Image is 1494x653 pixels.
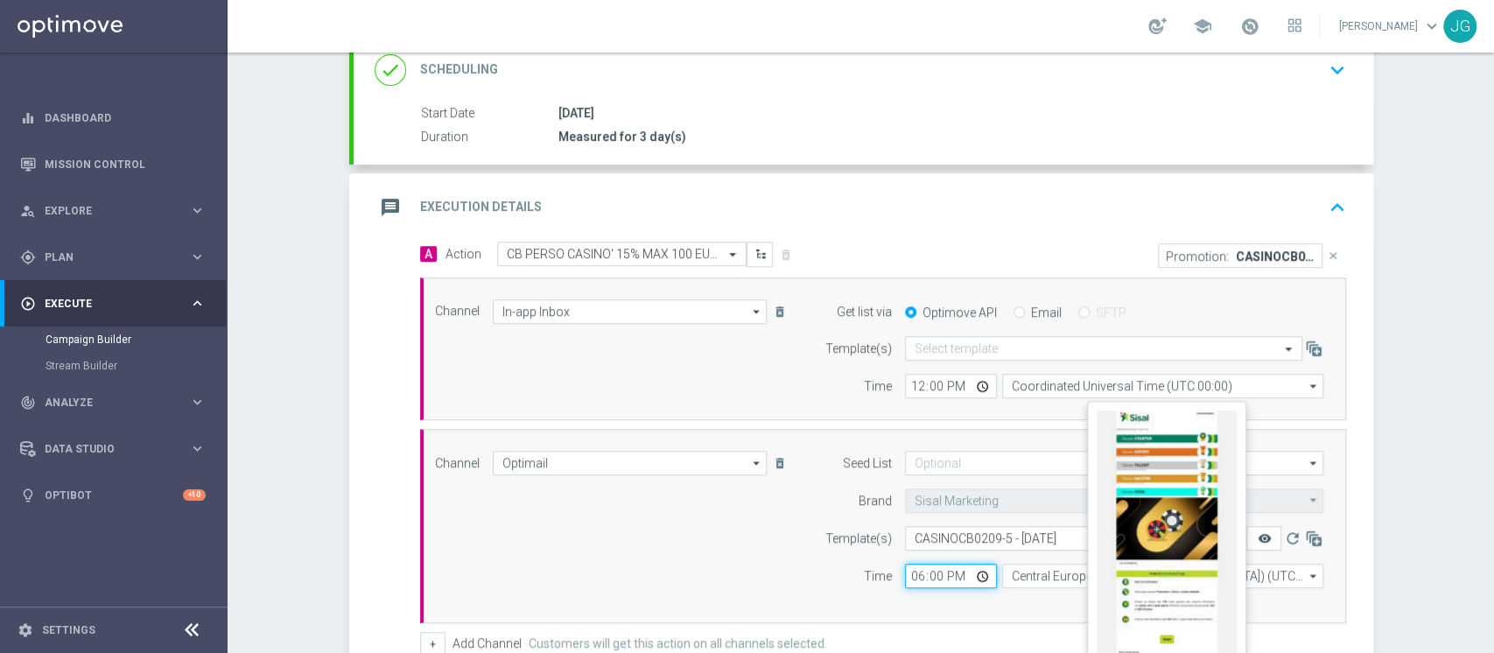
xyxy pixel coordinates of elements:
[46,326,226,353] div: Campaign Builder
[1305,375,1322,397] i: arrow_drop_down
[445,247,481,262] label: Action
[1257,531,1271,545] i: remove_red_eye
[189,295,206,312] i: keyboard_arrow_right
[420,246,437,262] span: A
[45,298,189,309] span: Execute
[843,456,892,471] label: Seed List
[864,379,892,394] label: Time
[19,250,207,264] div: gps_fixed Plan keyboard_arrow_right
[905,451,1323,475] input: Optional
[1193,17,1212,36] span: school
[922,305,997,320] label: Optimove API
[46,359,182,373] a: Stream Builder
[19,442,207,456] button: Data Studio keyboard_arrow_right
[420,61,498,78] h2: Scheduling
[375,54,406,86] i: done
[1002,374,1323,398] input: Select time zone
[771,453,789,474] button: delete_forever
[20,488,36,503] i: lightbulb
[45,397,189,408] span: Analyze
[20,249,36,265] i: gps_fixed
[1031,305,1062,320] label: Email
[20,203,189,219] div: Explore
[1324,194,1350,221] i: keyboard_arrow_up
[20,441,189,457] div: Data Studio
[1246,526,1281,551] button: remove_red_eye
[421,130,558,145] label: Duration
[45,141,206,187] a: Mission Control
[375,192,406,223] i: message
[1281,526,1302,551] button: refresh
[1236,249,1315,263] p: CASINOCB0209-5
[859,494,892,509] label: Brand
[46,333,182,347] a: Campaign Builder
[558,104,1339,122] div: [DATE]
[20,203,36,219] i: person_search
[1283,530,1301,547] i: refresh
[825,531,892,546] label: Template(s)
[375,53,1352,87] div: done Scheduling keyboard_arrow_down
[1422,17,1441,36] span: keyboard_arrow_down
[1322,191,1352,224] button: keyboard_arrow_up
[19,158,207,172] button: Mission Control
[420,199,542,215] h2: Execution Details
[529,636,827,651] label: Customers will get this action on all channels selected.
[20,110,36,126] i: equalizer
[748,300,766,323] i: arrow_drop_down
[421,106,558,122] label: Start Date
[189,249,206,265] i: keyboard_arrow_right
[45,95,206,141] a: Dashboard
[837,305,892,319] label: Get list via
[20,95,206,141] div: Dashboard
[19,488,207,502] button: lightbulb Optibot +10
[20,249,189,265] div: Plan
[20,296,36,312] i: play_circle_outline
[45,252,189,263] span: Plan
[189,394,206,411] i: keyboard_arrow_right
[45,472,183,518] a: Optibot
[773,456,787,470] i: delete_forever
[1096,305,1126,320] label: SFTP
[1305,452,1322,474] i: arrow_drop_down
[183,489,206,501] div: +10
[771,301,789,322] button: delete_forever
[1322,243,1341,268] button: close
[19,396,207,410] button: track_changes Analyze keyboard_arrow_right
[1166,249,1229,263] p: Promotion:
[42,625,95,635] a: Settings
[1305,489,1322,511] i: arrow_drop_down
[189,440,206,457] i: keyboard_arrow_right
[19,297,207,311] button: play_circle_outline Execute keyboard_arrow_right
[18,622,33,638] i: settings
[1327,249,1339,262] i: close
[20,395,36,411] i: track_changes
[558,128,1339,145] div: Measured for 3 day(s)
[20,141,206,187] div: Mission Control
[189,202,206,219] i: keyboard_arrow_right
[435,304,480,319] label: Channel
[1158,243,1341,268] div: CASINOCB0209-5
[748,452,766,474] i: arrow_drop_down
[825,341,892,356] label: Template(s)
[493,451,768,475] input: Select channel
[493,299,768,324] input: Select channel
[773,305,787,319] i: delete_forever
[19,204,207,218] button: person_search Explore keyboard_arrow_right
[45,444,189,454] span: Data Studio
[435,456,480,471] label: Channel
[497,242,747,266] ng-select: CB PERSO CASINO' 15% MAX 100 EURO - SPENDIBILE SLOT
[20,395,189,411] div: Analyze
[46,353,226,379] div: Stream Builder
[1322,53,1352,87] button: keyboard_arrow_down
[45,206,189,216] span: Explore
[1305,565,1322,587] i: arrow_drop_down
[19,111,207,125] button: equalizer Dashboard
[452,636,522,651] label: Add Channel
[1324,57,1350,83] i: keyboard_arrow_down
